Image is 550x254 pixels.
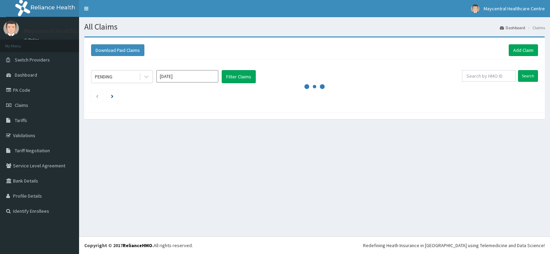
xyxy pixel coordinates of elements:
li: Claims [526,25,545,31]
strong: Copyright © 2017 . [84,242,154,249]
span: Switch Providers [15,57,50,63]
h1: All Claims [84,22,545,31]
a: RelianceHMO [123,242,152,249]
a: Add Claim [509,44,538,56]
img: User Image [471,4,480,13]
p: Maycentral Healthcare Centre [24,28,106,34]
input: Search by HMO ID [462,70,516,82]
span: Tariffs [15,117,27,123]
a: Dashboard [500,25,525,31]
a: Online [24,37,41,42]
div: Redefining Heath Insurance in [GEOGRAPHIC_DATA] using Telemedicine and Data Science! [363,242,545,249]
span: Claims [15,102,28,108]
a: Next page [111,93,113,99]
span: Dashboard [15,72,37,78]
button: Download Paid Claims [91,44,144,56]
svg: audio-loading [304,76,325,97]
a: Previous page [96,93,99,99]
span: Tariff Negotiation [15,147,50,154]
footer: All rights reserved. [79,236,550,254]
input: Select Month and Year [156,70,218,82]
img: User Image [3,21,19,36]
span: Maycentral Healthcare Centre [484,5,545,12]
div: PENDING [95,73,112,80]
input: Search [518,70,538,82]
button: Filter Claims [222,70,256,83]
